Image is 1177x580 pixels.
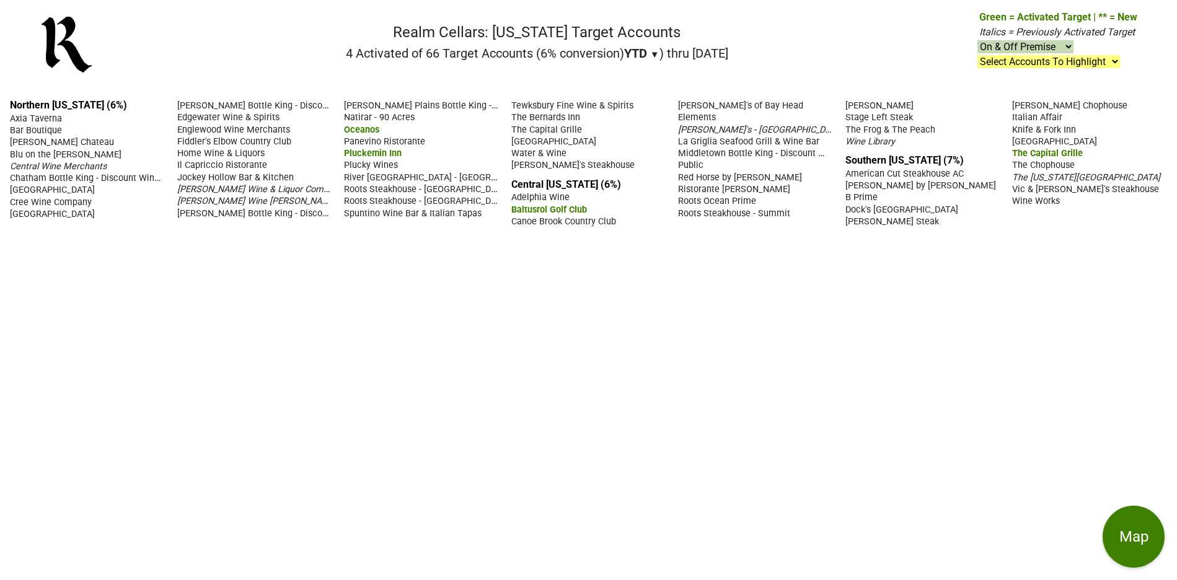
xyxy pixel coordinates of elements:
span: River [GEOGRAPHIC_DATA] - [GEOGRAPHIC_DATA] [344,171,544,183]
span: [PERSON_NAME] [845,100,914,111]
span: Oceanos [344,125,379,135]
span: [PERSON_NAME]'s Steakhouse [511,160,635,170]
span: [GEOGRAPHIC_DATA] [10,209,95,219]
span: [GEOGRAPHIC_DATA] [511,136,596,147]
span: [PERSON_NAME] Wine & Liquor Company [177,183,343,195]
span: [PERSON_NAME] by [PERSON_NAME] [845,180,996,191]
span: Pluckemin Inn [344,148,402,159]
span: Red Horse by [PERSON_NAME] [678,172,802,183]
span: Natirar - 90 Acres [344,112,415,123]
span: [PERSON_NAME] Bottle King - Discount Wine, Beer & Liquor [177,207,417,219]
a: Central [US_STATE] (6%) [511,178,621,190]
span: American Cut Steakhouse AC [845,169,964,179]
span: [GEOGRAPHIC_DATA] [1012,136,1097,147]
span: The Capital Grille [511,125,582,135]
span: [PERSON_NAME] Chophouse [1012,100,1127,111]
span: Plucky Wines [344,160,398,170]
span: Dock's [GEOGRAPHIC_DATA] [845,204,958,215]
span: Middletown Bottle King - Discount Wine, Beer & Liquor [678,147,897,159]
span: The Frog & The Peach [845,125,935,135]
span: [GEOGRAPHIC_DATA] [10,185,95,195]
span: Spuntino Wine Bar & Italian Tapas [344,208,482,219]
span: Edgewater Wine & Spirits [177,112,280,123]
span: La Griglia Seafood Grill & Wine Bar [678,136,819,147]
span: Elements [678,112,716,123]
a: Northern [US_STATE] (6%) [10,99,127,111]
span: Green = Activated Target | ** = New [979,11,1137,23]
h2: 4 Activated of 66 Target Accounts (6% conversion) ) thru [DATE] [346,46,728,61]
a: Southern [US_STATE] (7%) [845,154,964,166]
span: Knife & Fork Inn [1012,125,1076,135]
span: Vic & [PERSON_NAME]'s Steakhouse [1012,184,1159,195]
span: Englewood Wine Merchants [177,125,290,135]
span: The Chophouse [1012,160,1075,170]
span: Axia Taverna [10,113,62,124]
span: Water & Wine [511,148,566,159]
span: Wine Library [845,136,895,147]
span: [PERSON_NAME]'s - [GEOGRAPHIC_DATA] [678,123,843,135]
h1: Realm Cellars: [US_STATE] Target Accounts [346,24,728,42]
span: Ristorante [PERSON_NAME] [678,184,790,195]
span: Tewksbury Fine Wine & Spirits [511,100,633,111]
span: Central Wine Merchants [10,161,107,172]
span: Chatham Bottle King - Discount Wine, Beer & Liquor [10,172,218,183]
span: Wine Works [1012,196,1060,206]
span: The Bernards Inn [511,112,580,123]
span: Home Wine & Liquors [177,148,265,159]
span: Adelphia Wine [511,192,570,203]
span: [PERSON_NAME] Steak [845,216,939,227]
span: Public [678,160,703,170]
span: Il Capriccio Ristorante [177,160,267,170]
span: B Prime [845,192,878,203]
span: Italian Affair [1012,112,1062,123]
span: Blu on the [PERSON_NAME] [10,149,121,160]
span: ▼ [650,49,659,60]
span: Panevino Ristorante [344,136,425,147]
span: Roots Steakhouse - [GEOGRAPHIC_DATA] [344,195,509,206]
span: [PERSON_NAME]'s of Bay Head [678,100,803,111]
span: Cree Wine Company [10,197,92,208]
span: The [US_STATE][GEOGRAPHIC_DATA] [1012,172,1160,183]
span: Stage Left Steak [845,112,913,123]
span: Italics = Previously Activated Target [979,26,1135,38]
span: Roots Steakhouse - Summit [678,208,790,219]
span: Baltusrol Golf Club [511,204,587,215]
span: Roots Ocean Prime [678,196,756,206]
span: [PERSON_NAME] Bottle King - Discount Wine, Beer & Liquor [177,99,417,111]
img: Realm Cellars [40,14,94,76]
span: [PERSON_NAME] Plains Bottle King - Discount Wine, Beer & Liquor [344,99,611,111]
span: Jockey Hollow Bar & Kitchen [177,172,294,183]
span: [PERSON_NAME] Chateau [10,137,114,147]
button: Map [1103,506,1165,568]
span: Bar Boutique [10,125,62,136]
span: Roots Steakhouse - [GEOGRAPHIC_DATA] [344,183,509,195]
span: The Capital Grille [1012,148,1083,159]
span: [PERSON_NAME] Wine [PERSON_NAME] Lights [177,195,364,206]
span: YTD [624,46,647,61]
span: Fiddler's Elbow Country Club [177,136,291,147]
span: Canoe Brook Country Club [511,216,616,227]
